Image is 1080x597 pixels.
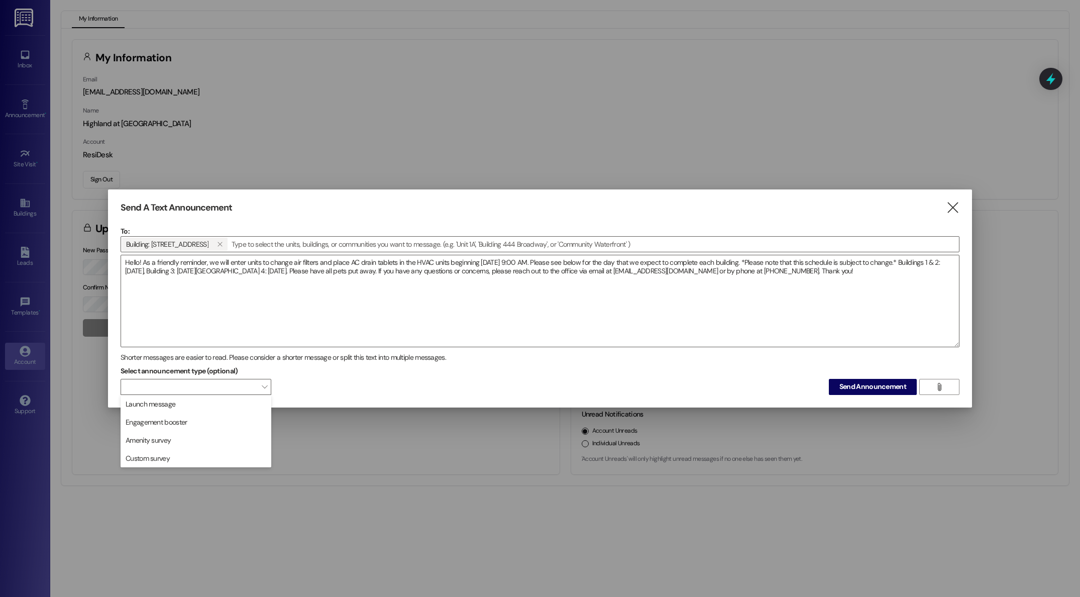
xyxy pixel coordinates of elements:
[126,417,187,427] span: Engagement booster
[121,255,959,347] div: Hello! As a friendly reminder, we will enter units to change air filters and place AC drain table...
[212,238,228,251] button: Building: 3000 Highland at Spring Hill
[217,240,223,248] i: 
[126,399,175,409] span: Launch message
[121,202,232,214] h3: Send A Text Announcement
[839,381,906,392] span: Send Announcement
[121,255,959,347] textarea: Hello! As a friendly reminder, we will enter units to change air filters and place AC drain table...
[126,453,170,463] span: Custom survey
[126,435,171,445] span: Amenity survey
[935,383,943,391] i: 
[121,363,238,379] label: Select announcement type (optional)
[121,226,959,236] p: To:
[946,203,959,213] i: 
[126,238,208,251] span: Building: 3000 Highland at Spring Hill
[829,379,917,395] button: Send Announcement
[121,352,959,363] div: Shorter messages are easier to read. Please consider a shorter message or split this text into mu...
[229,237,959,252] input: Type to select the units, buildings, or communities you want to message. (e.g. 'Unit 1A', 'Buildi...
